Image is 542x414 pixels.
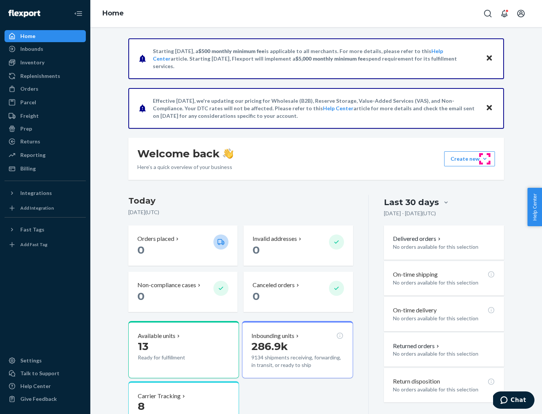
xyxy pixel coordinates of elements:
p: Inbounding units [251,332,294,340]
p: Effective [DATE], we're updating our pricing for Wholesale (B2B), Reserve Storage, Value-Added Se... [153,97,478,120]
div: Parcel [20,99,36,106]
span: $500 monthly minimum fee [198,48,265,54]
div: Integrations [20,189,52,197]
button: Open notifications [497,6,512,21]
button: Delivered orders [393,234,442,243]
div: Help Center [20,382,51,390]
p: Carrier Tracking [138,392,181,400]
button: Canceled orders 0 [244,272,353,312]
div: Reporting [20,151,46,159]
span: 13 [138,340,148,353]
button: Fast Tags [5,224,86,236]
div: Fast Tags [20,226,44,233]
div: Billing [20,165,36,172]
div: Home [20,32,35,40]
span: 0 [253,290,260,303]
a: Freight [5,110,86,122]
p: Starting [DATE], a is applicable to all merchants. For more details, please refer to this article... [153,47,478,70]
a: Billing [5,163,86,175]
a: Inventory [5,56,86,68]
div: Talk to Support [20,370,59,377]
span: 8 [138,400,145,412]
button: Create new [444,151,495,166]
a: Inbounds [5,43,86,55]
div: Returns [20,138,40,145]
a: Add Integration [5,202,86,214]
p: Available units [138,332,175,340]
button: Orders placed 0 [128,225,238,266]
div: Inbounds [20,45,43,53]
button: Give Feedback [5,393,86,405]
p: No orders available for this selection [393,315,495,322]
a: Settings [5,355,86,367]
button: Integrations [5,187,86,199]
h1: Welcome back [137,147,233,160]
p: No orders available for this selection [393,243,495,251]
p: No orders available for this selection [393,350,495,358]
div: Add Integration [20,205,54,211]
button: Close Navigation [71,6,86,21]
a: Prep [5,123,86,135]
div: Add Fast Tag [20,241,47,248]
p: Canceled orders [253,281,295,289]
div: Last 30 days [384,196,439,208]
span: 0 [137,244,145,256]
button: Close [484,53,494,64]
p: On-time shipping [393,270,438,279]
p: Non-compliance cases [137,281,196,289]
div: Freight [20,112,39,120]
button: Returned orders [393,342,441,350]
a: Replenishments [5,70,86,82]
p: Here’s a quick overview of your business [137,163,233,171]
button: Help Center [527,188,542,226]
img: hand-wave emoji [223,148,233,159]
a: Returns [5,135,86,148]
button: Close [484,103,494,114]
a: Home [102,9,124,17]
p: 9134 shipments receiving, forwarding, in transit, or ready to ship [251,354,343,369]
p: [DATE] - [DATE] ( UTC ) [384,210,436,217]
button: Available units13Ready for fulfillment [128,321,239,378]
p: Invalid addresses [253,234,297,243]
span: $5,000 monthly minimum fee [295,55,366,62]
a: Orders [5,83,86,95]
p: Return disposition [393,377,440,386]
div: Replenishments [20,72,60,80]
p: No orders available for this selection [393,279,495,286]
p: On-time delivery [393,306,437,315]
div: Prep [20,125,32,132]
button: Non-compliance cases 0 [128,272,238,312]
a: Home [5,30,86,42]
div: Give Feedback [20,395,57,403]
iframe: Opens a widget where you can chat to one of our agents [493,391,534,410]
button: Inbounding units286.9k9134 shipments receiving, forwarding, in transit, or ready to ship [242,321,353,378]
button: Open account menu [513,6,528,21]
ol: breadcrumbs [96,3,130,24]
button: Open Search Box [480,6,495,21]
a: Help Center [5,380,86,392]
h3: Today [128,195,353,207]
p: Ready for fulfillment [138,354,207,361]
a: Add Fast Tag [5,239,86,251]
a: Parcel [5,96,86,108]
span: 0 [137,290,145,303]
p: Orders placed [137,234,174,243]
span: 286.9k [251,340,288,353]
span: 0 [253,244,260,256]
p: No orders available for this selection [393,386,495,393]
button: Invalid addresses 0 [244,225,353,266]
div: Settings [20,357,42,364]
button: Talk to Support [5,367,86,379]
div: Orders [20,85,38,93]
a: Reporting [5,149,86,161]
a: Help Center [323,105,353,111]
img: Flexport logo [8,10,40,17]
p: [DATE] ( UTC ) [128,209,353,216]
div: Inventory [20,59,44,66]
